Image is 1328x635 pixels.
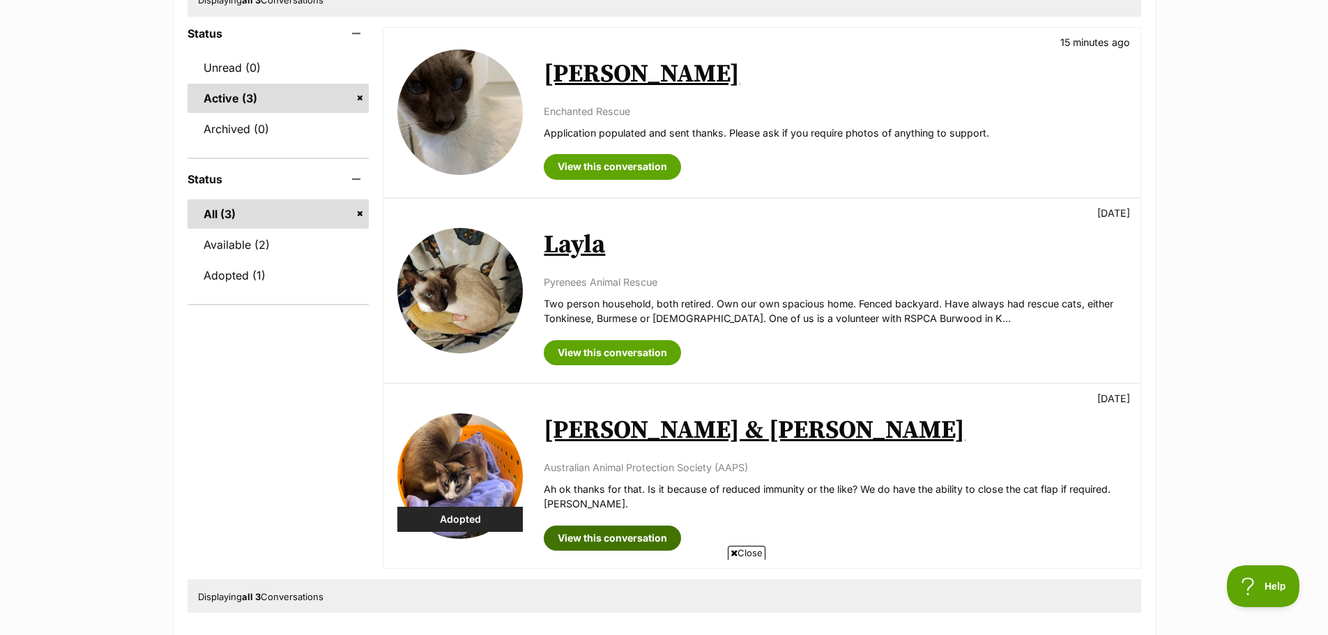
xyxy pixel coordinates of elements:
[544,296,1126,326] p: Two person household, both retired. Own our own spacious home. Fenced backyard. Have always had r...
[397,413,523,539] img: Minnie & Oscar
[1097,391,1130,406] p: [DATE]
[544,229,605,261] a: Layla
[411,565,918,628] iframe: Advertisement
[188,84,369,113] a: Active (3)
[188,53,369,82] a: Unread (0)
[544,415,965,446] a: [PERSON_NAME] & [PERSON_NAME]
[544,104,1126,118] p: Enchanted Rescue
[188,27,369,40] header: Status
[242,591,261,602] strong: all 3
[188,261,369,290] a: Adopted (1)
[1097,206,1130,220] p: [DATE]
[1227,565,1300,607] iframe: Help Scout Beacon - Open
[544,275,1126,289] p: Pyrenees Animal Rescue
[198,591,323,602] span: Displaying Conversations
[544,125,1126,140] p: Application populated and sent thanks. Please ask if you require photos of anything to support.
[397,507,523,532] div: Adopted
[397,49,523,175] img: Simon
[397,228,523,353] img: Layla
[544,460,1126,475] p: Australian Animal Protection Society (AAPS)
[1060,35,1130,49] p: 15 minutes ago
[544,59,740,90] a: [PERSON_NAME]
[188,173,369,185] header: Status
[544,482,1126,512] p: Ah ok thanks for that. Is it because of reduced immunity or the like? We do have the ability to c...
[188,199,369,229] a: All (3)
[544,154,681,179] a: View this conversation
[544,526,681,551] a: View this conversation
[544,340,681,365] a: View this conversation
[188,114,369,144] a: Archived (0)
[188,230,369,259] a: Available (2)
[728,546,765,560] span: Close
